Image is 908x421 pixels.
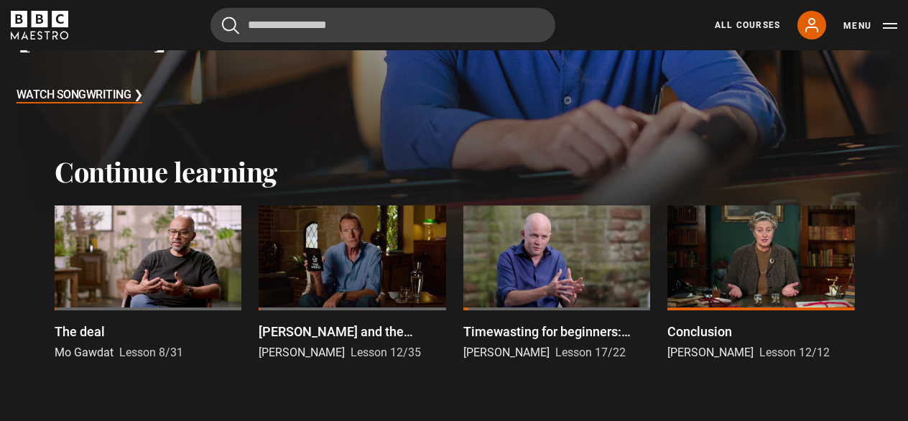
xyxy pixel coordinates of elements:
[555,346,626,359] span: Lesson 17/22
[667,322,732,341] p: Conclusion
[119,346,183,359] span: Lesson 8/31
[259,322,445,341] p: [PERSON_NAME] and the writers' room
[463,346,550,359] span: [PERSON_NAME]
[17,85,143,106] h3: Watch Songwriting ❯
[843,19,897,33] button: Toggle navigation
[259,346,345,359] span: [PERSON_NAME]
[11,11,68,40] svg: BBC Maestro
[715,19,780,32] a: All Courses
[759,346,830,359] span: Lesson 12/12
[463,205,650,361] a: Timewasting for beginners: Hobbies and the radicalism of rest [PERSON_NAME] Lesson 17/22
[55,155,853,188] h2: Continue learning
[463,322,650,341] p: Timewasting for beginners: Hobbies and the radicalism of rest
[351,346,421,359] span: Lesson 12/35
[55,346,114,359] span: Mo Gawdat
[55,322,105,341] p: The deal
[667,346,754,359] span: [PERSON_NAME]
[259,205,445,361] a: [PERSON_NAME] and the writers' room [PERSON_NAME] Lesson 12/35
[667,205,854,361] a: Conclusion [PERSON_NAME] Lesson 12/12
[210,8,555,42] input: Search
[55,205,241,361] a: The deal Mo Gawdat Lesson 8/31
[222,17,239,34] button: Submit the search query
